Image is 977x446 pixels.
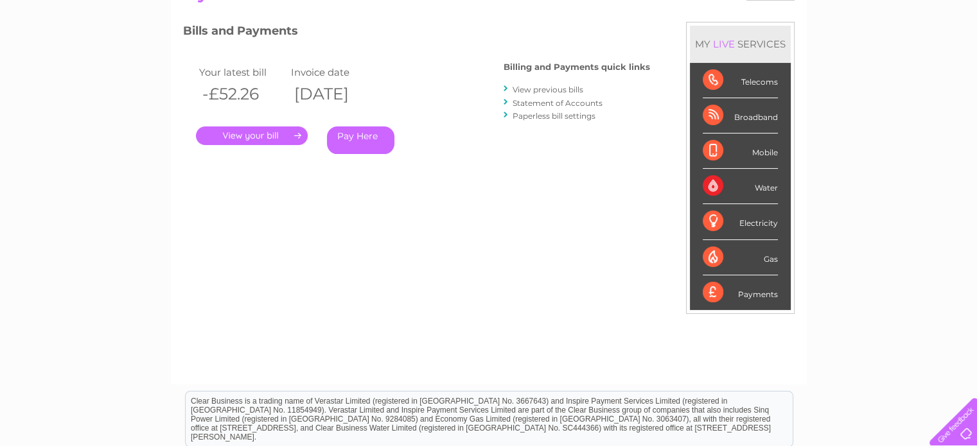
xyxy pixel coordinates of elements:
a: Log out [935,55,965,64]
div: Water [703,169,778,204]
a: Paperless bill settings [513,111,595,121]
div: Mobile [703,133,778,169]
div: MY SERVICES [690,26,791,62]
div: Electricity [703,204,778,239]
td: Invoice date [288,64,380,81]
a: Energy [783,55,811,64]
a: Pay Here [327,126,394,154]
a: Blog [865,55,884,64]
a: Contact [892,55,923,64]
img: logo.png [34,33,100,73]
th: -£52.26 [196,81,288,107]
a: View previous bills [513,85,583,94]
h4: Billing and Payments quick links [504,62,650,72]
th: [DATE] [288,81,380,107]
a: Statement of Accounts [513,98,603,108]
div: Payments [703,275,778,310]
td: Your latest bill [196,64,288,81]
div: Clear Business is a trading name of Verastar Limited (registered in [GEOGRAPHIC_DATA] No. 3667643... [186,7,793,62]
a: Water [751,55,775,64]
h3: Bills and Payments [183,22,650,44]
a: 0333 014 3131 [735,6,823,22]
a: Telecoms [819,55,858,64]
a: . [196,126,308,145]
div: Telecoms [703,63,778,98]
div: Gas [703,240,778,275]
div: LIVE [710,38,737,50]
div: Broadband [703,98,778,133]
